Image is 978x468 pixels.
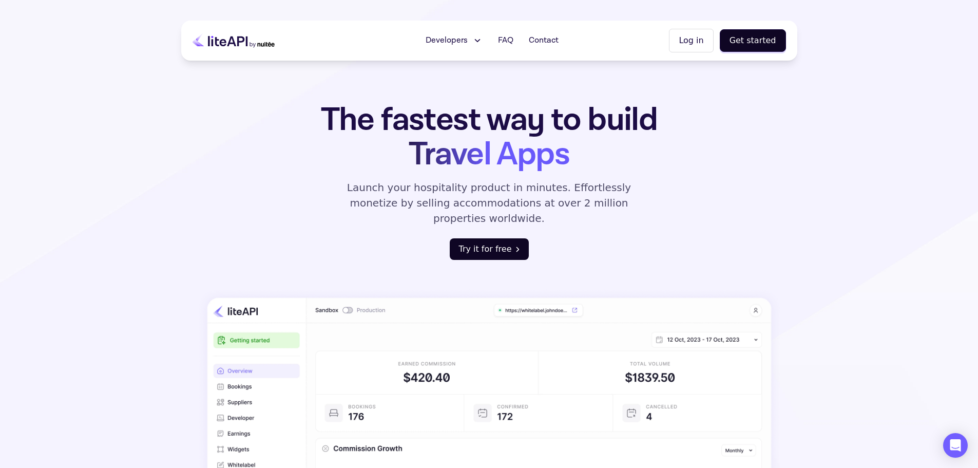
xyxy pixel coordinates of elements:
[523,30,565,51] a: Contact
[498,34,513,47] span: FAQ
[409,133,569,176] span: Travel Apps
[419,30,489,51] button: Developers
[450,238,529,260] a: register
[335,180,643,226] p: Launch your hospitality product in minutes. Effortlessly monetize by selling accommodations at ov...
[943,433,968,458] div: Open Intercom Messenger
[669,29,713,52] button: Log in
[426,34,468,47] span: Developers
[492,30,520,51] a: FAQ
[289,103,690,172] h1: The fastest way to build
[450,238,529,260] button: Try it for free
[720,29,786,52] button: Get started
[529,34,559,47] span: Contact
